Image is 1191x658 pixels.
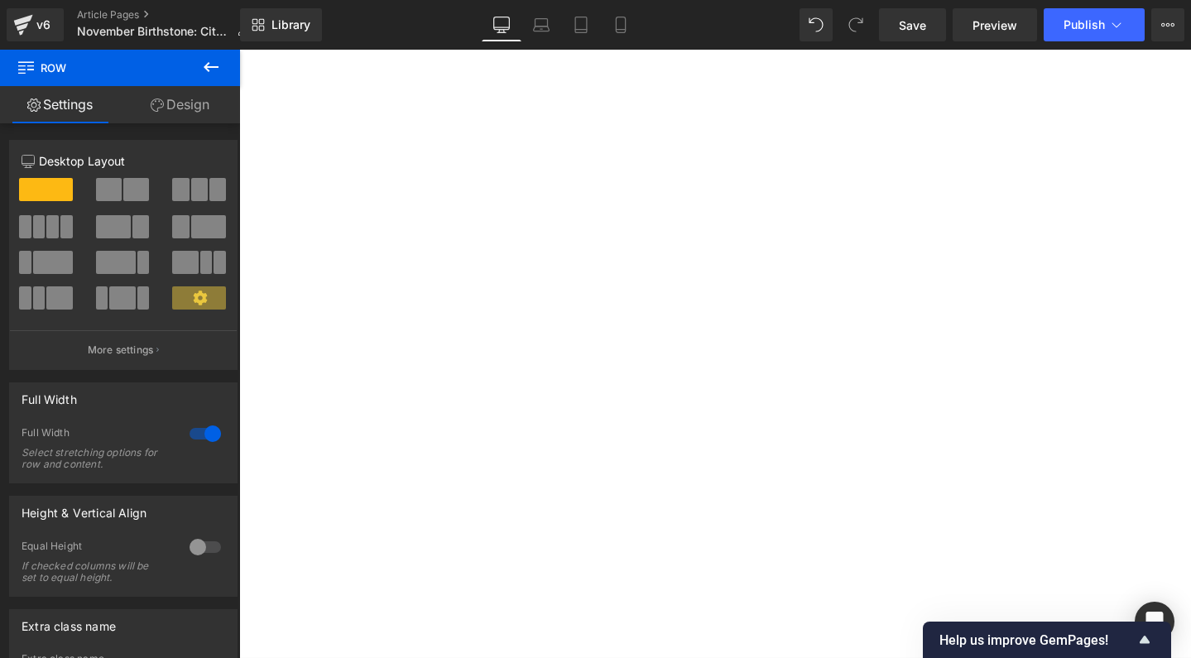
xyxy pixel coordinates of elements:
[22,540,173,557] div: Equal Height
[22,426,173,444] div: Full Width
[1064,18,1105,31] span: Publish
[22,560,170,584] div: If checked columns will be set to equal height.
[899,17,926,34] span: Save
[22,610,116,633] div: Extra class name
[1151,8,1184,41] button: More
[22,447,170,470] div: Select stretching options for row and content.
[839,8,872,41] button: Redo
[240,8,322,41] a: New Library
[88,343,154,358] p: More settings
[22,152,225,170] p: Desktop Layout
[561,8,601,41] a: Tablet
[1135,602,1174,641] div: Open Intercom Messenger
[1044,8,1145,41] button: Publish
[17,50,182,86] span: Row
[953,8,1037,41] a: Preview
[521,8,561,41] a: Laptop
[601,8,641,41] a: Mobile
[22,383,77,406] div: Full Width
[271,17,310,32] span: Library
[939,632,1135,648] span: Help us improve GemPages!
[939,630,1155,650] button: Show survey - Help us improve GemPages!
[77,8,262,22] a: Article Pages
[800,8,833,41] button: Undo
[972,17,1017,34] span: Preview
[77,25,230,38] span: November Birthstone: Citrine
[33,14,54,36] div: v6
[120,86,240,123] a: Design
[7,8,64,41] a: v6
[22,497,146,520] div: Height & Vertical Align
[482,8,521,41] a: Desktop
[10,330,237,369] button: More settings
